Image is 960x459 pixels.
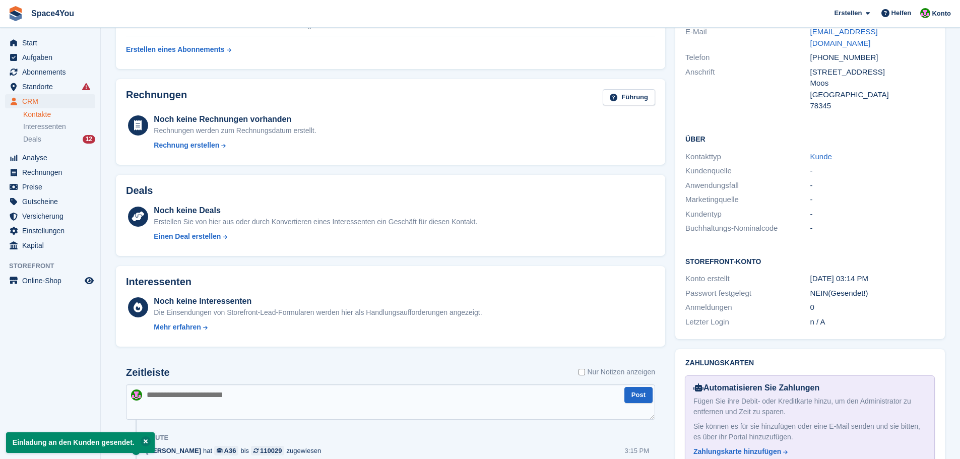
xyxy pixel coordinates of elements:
span: [PERSON_NAME] [146,446,201,455]
div: - [810,209,935,220]
img: stora-icon-8386f47178a22dfd0bd8f6a31ec36ba5ce8667c1dd55bd0f319d3a0aa187defe.svg [8,6,23,21]
a: Kunde [810,152,832,161]
span: Standorte [22,80,83,94]
a: 110029 [251,446,284,455]
a: menu [5,238,95,252]
a: menu [5,80,95,94]
div: Kontakttyp [685,151,810,163]
div: Zahlungskarte hinzufügen [693,446,781,457]
div: Sie können es für sie hinzufügen oder eine E-Mail senden und sie bitten, es über ihr Portal hinzu... [693,421,926,442]
div: Automatisieren Sie Zahlungen [693,382,926,394]
a: menu [5,194,95,209]
span: Gutscheine [22,194,83,209]
span: Online-Shop [22,274,83,288]
button: Post [624,387,653,404]
input: Nur Notizen anzeigen [579,367,585,377]
a: Mehr erfahren [154,322,482,333]
div: Heute [146,434,168,442]
span: Abonnements [22,65,83,79]
div: 0 [810,302,935,313]
span: CRM [22,94,83,108]
div: [GEOGRAPHIC_DATA] [810,89,935,101]
div: Buchhaltungs-Nominalcode [685,223,810,234]
a: Kontakte [23,110,95,119]
div: Rechnung erstellen [154,140,219,151]
a: menu [5,36,95,50]
div: - [810,194,935,206]
div: Letzter Login [685,316,810,328]
div: Erstellen eines Abonnements [126,44,225,55]
a: menu [5,165,95,179]
span: Kapital [22,238,83,252]
div: Kundentyp [685,209,810,220]
h2: Zahlungskarten [685,359,935,367]
a: menu [5,50,95,64]
a: menu [5,151,95,165]
span: Analyse [22,151,83,165]
div: Rechnungen werden zum Rechnungsdatum erstellt. [154,125,316,136]
i: Es sind Fehler bei der Synchronisierung von Smart-Einträgen aufgetreten [82,83,90,91]
div: Passwort festgelegt [685,288,810,299]
a: A36 [214,446,238,455]
span: Versicherung [22,209,83,223]
span: Konto [932,9,951,19]
a: menu [5,180,95,194]
div: hat bis zugewiesen [146,446,326,455]
h2: Zeitleiste [126,367,170,378]
div: 3:15 PM [625,446,649,455]
span: Interessenten [23,122,66,132]
div: [PHONE_NUMBER] [810,52,935,63]
span: Aufgaben [22,50,83,64]
span: (Gesendet!) [828,289,868,297]
a: Vorschau-Shop [83,275,95,287]
div: Die Einsendungen von Storefront-Lead-Formularen werden hier als Handlungsaufforderungen angezeigt. [154,307,482,318]
div: - [810,165,935,177]
a: Erstellen eines Abonnements [126,40,231,59]
span: Storefront [9,261,100,271]
div: E-Mail [685,26,810,49]
img: Luca-André Talhoff [131,389,142,401]
h2: Deals [126,185,153,196]
a: Speisekarte [5,274,95,288]
div: Telefon [685,52,810,63]
a: Deals 12 [23,134,95,145]
div: Anwendungsfall [685,180,810,191]
div: 110029 [260,446,282,455]
div: - [810,180,935,191]
span: Helfen [891,8,912,18]
div: Erstellen Sie von hier aus oder durch Konvertieren eines Interessenten ein Geschäft für diesen Ko... [154,217,477,227]
a: Rechnung erstellen [154,140,316,151]
a: menu [5,65,95,79]
img: Luca-André Talhoff [920,8,930,18]
a: Führung [603,89,655,106]
div: 78345 [810,100,935,112]
div: Noch keine Rechnungen vorhanden [154,113,316,125]
div: 12 [83,135,95,144]
h2: Rechnungen [126,89,187,106]
a: menu [5,224,95,238]
div: A36 [224,446,236,455]
div: Kundenquelle [685,165,810,177]
a: menu [5,209,95,223]
div: NEIN [810,288,935,299]
a: Zahlungskarte hinzufügen [693,446,922,457]
div: Anmeldungen [685,302,810,313]
div: Konto erstellt [685,273,810,285]
div: [STREET_ADDRESS] [810,67,935,78]
div: Marketingquelle [685,194,810,206]
label: Nur Notizen anzeigen [579,367,655,377]
span: Erstellen [834,8,862,18]
div: Moos [810,78,935,89]
a: menu [5,94,95,108]
a: Interessenten [23,121,95,132]
span: Einstellungen [22,224,83,238]
div: Noch keine Interessenten [154,295,482,307]
div: - [810,223,935,234]
span: Deals [23,135,41,144]
div: Fügen Sie ihre Debit- oder Kreditkarte hinzu, um den Administrator zu entfernen und Zeit zu sparen. [693,396,926,417]
span: Start [22,36,83,50]
div: [DATE] 03:14 PM [810,273,935,285]
p: Einladung an den Kunden gesendet. [6,432,155,453]
span: Preise [22,180,83,194]
div: Einen Deal erstellen [154,231,221,242]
